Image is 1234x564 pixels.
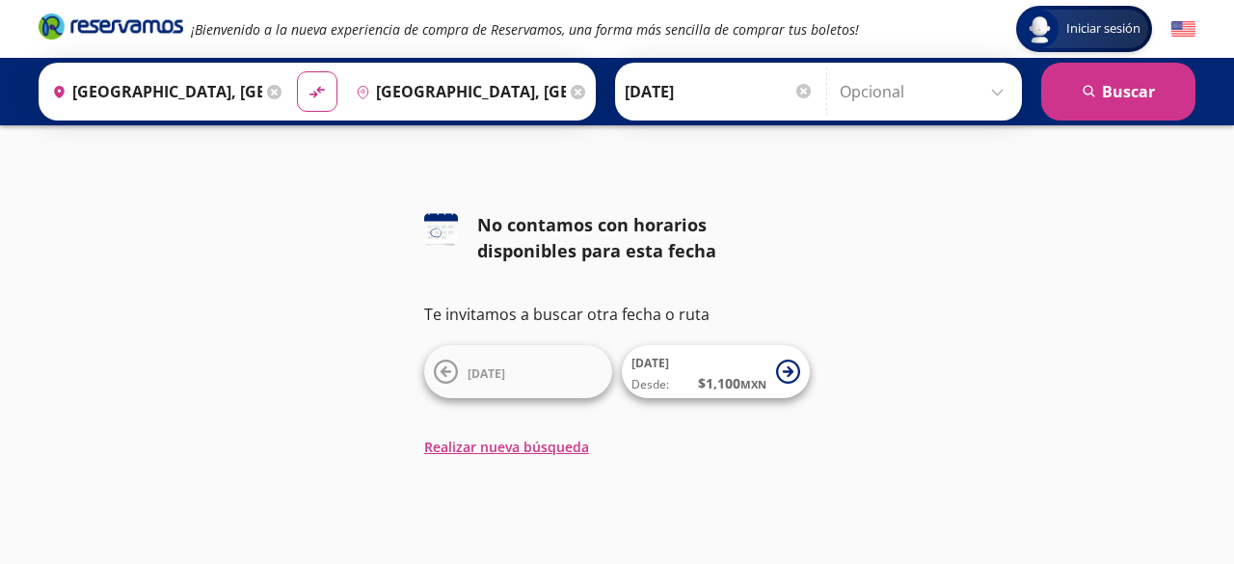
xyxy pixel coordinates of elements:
button: Realizar nueva búsqueda [424,437,589,457]
span: [DATE] [631,355,669,371]
span: [DATE] [468,365,505,382]
button: [DATE]Desde:$1,100MXN [622,345,810,398]
i: Brand Logo [39,12,183,40]
div: No contamos con horarios disponibles para esta fecha [477,212,810,264]
input: Opcional [840,67,1012,116]
input: Buscar Destino [348,67,566,116]
input: Elegir Fecha [625,67,814,116]
p: Te invitamos a buscar otra fecha o ruta [424,303,810,326]
button: English [1171,17,1195,41]
button: Buscar [1041,63,1195,121]
input: Buscar Origen [44,67,262,116]
span: Iniciar sesión [1059,19,1148,39]
small: MXN [740,377,766,391]
em: ¡Bienvenido a la nueva experiencia de compra de Reservamos, una forma más sencilla de comprar tus... [191,20,859,39]
a: Brand Logo [39,12,183,46]
span: Desde: [631,376,669,393]
button: [DATE] [424,345,612,398]
span: $ 1,100 [698,373,766,393]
